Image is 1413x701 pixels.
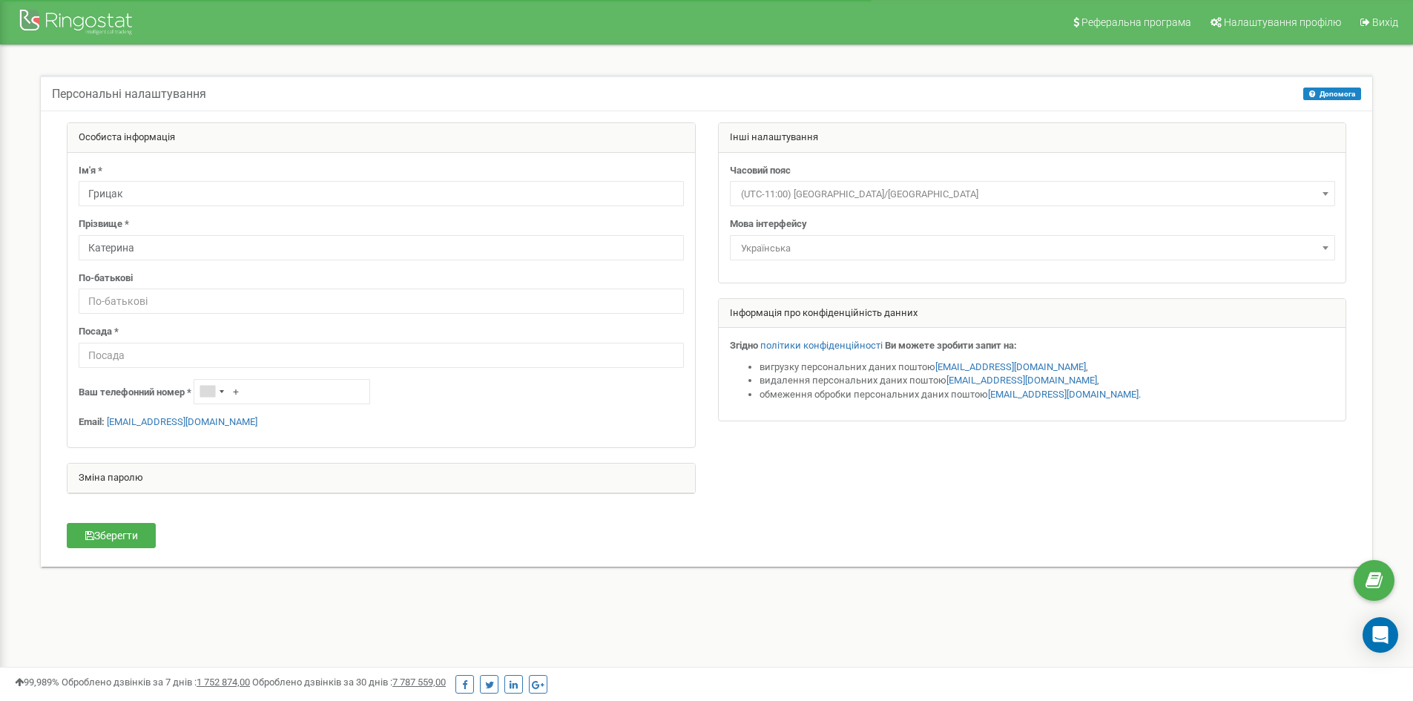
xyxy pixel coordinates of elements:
[760,374,1335,388] li: видалення персональних даних поштою ,
[935,361,1086,372] a: [EMAIL_ADDRESS][DOMAIN_NAME]
[79,416,105,427] strong: Email:
[730,217,807,231] label: Мова інтерфейсу
[79,343,684,368] input: Посада
[719,299,1346,329] div: Інформація про конфіденційність данних
[79,325,119,339] label: Посада *
[1081,16,1191,28] span: Реферальна програма
[194,379,370,404] input: +1-800-555-55-55
[760,340,883,351] a: політики конфіденційності
[67,464,695,493] div: Зміна паролю
[52,88,206,101] h5: Персональні налаштування
[760,361,1335,375] li: вигрузку персональних даних поштою ,
[79,386,191,400] label: Ваш телефонний номер *
[67,123,695,153] div: Особиста інформація
[79,235,684,260] input: Прізвище
[1372,16,1398,28] span: Вихід
[79,271,133,286] label: По-батькові
[79,164,102,178] label: Ім'я *
[79,217,129,231] label: Прізвище *
[760,388,1335,402] li: обмеження обробки персональних даних поштою .
[719,123,1346,153] div: Інші налаштування
[79,181,684,206] input: Ім'я
[1224,16,1341,28] span: Налаштування профілю
[1363,617,1398,653] div: Open Intercom Messenger
[194,380,228,404] div: Telephone country code
[885,340,1017,351] strong: Ви можете зробити запит на:
[735,238,1330,259] span: Українська
[735,184,1330,205] span: (UTC-11:00) Pacific/Midway
[15,677,59,688] span: 99,989%
[988,389,1139,400] a: [EMAIL_ADDRESS][DOMAIN_NAME]
[730,235,1335,260] span: Українська
[252,677,446,688] span: Оброблено дзвінків за 30 днів :
[730,181,1335,206] span: (UTC-11:00) Pacific/Midway
[392,677,446,688] u: 7 787 559,00
[946,375,1097,386] a: [EMAIL_ADDRESS][DOMAIN_NAME]
[197,677,250,688] u: 1 752 874,00
[730,340,758,351] strong: Згідно
[1303,88,1361,100] button: Допомога
[67,523,156,548] button: Зберегти
[107,416,257,427] a: [EMAIL_ADDRESS][DOMAIN_NAME]
[62,677,250,688] span: Оброблено дзвінків за 7 днів :
[79,289,684,314] input: По-батькові
[730,164,791,178] label: Часовий пояс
